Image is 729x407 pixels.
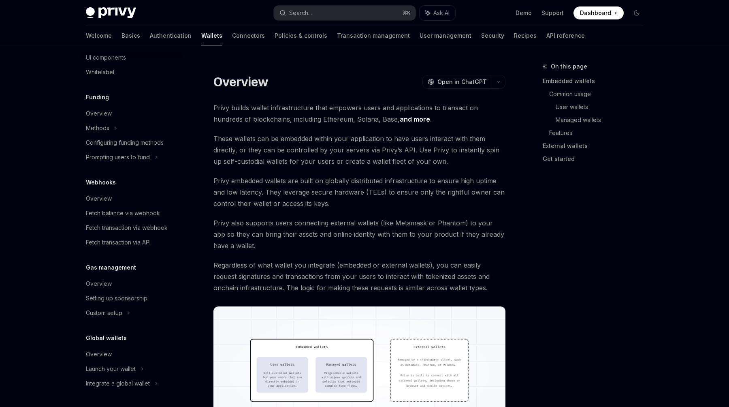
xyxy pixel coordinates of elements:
div: Fetch transaction via webhook [86,223,168,233]
a: Overview [79,276,183,291]
div: Whitelabel [86,67,114,77]
a: User wallets [556,101,650,114]
a: Embedded wallets [543,75,650,88]
a: External wallets [543,139,650,152]
a: Wallets [201,26,222,45]
h5: Gas management [86,263,136,272]
a: Configuring funding methods [79,135,183,150]
span: Regardless of what wallet you integrate (embedded or external wallets), you can easily request si... [213,259,505,293]
span: ⌘ K [402,10,411,16]
button: Search...⌘K [274,6,416,20]
div: Integrate a global wallet [86,379,150,388]
span: Privy builds wallet infrastructure that empowers users and applications to transact on hundreds o... [213,102,505,125]
div: Fetch balance via webhook [86,208,160,218]
h5: Funding [86,92,109,102]
a: and more [400,115,430,124]
a: Welcome [86,26,112,45]
div: Methods [86,123,109,133]
div: Overview [86,279,112,289]
button: Ask AI [420,6,455,20]
h5: Global wallets [86,333,127,343]
a: Connectors [232,26,265,45]
a: Support [541,9,564,17]
a: Fetch transaction via API [79,235,183,250]
span: Ask AI [433,9,450,17]
a: Demo [516,9,532,17]
span: Open in ChatGPT [437,78,487,86]
a: Fetch transaction via webhook [79,221,183,235]
span: These wallets can be embedded within your application to have users interact with them directly, ... [213,133,505,167]
div: Configuring funding methods [86,138,164,148]
a: Setting up sponsorship [79,291,183,306]
span: Privy embedded wallets are built on globally distributed infrastructure to ensure high uptime and... [213,175,505,209]
div: Search... [289,8,312,18]
a: Security [481,26,504,45]
div: Custom setup [86,308,122,318]
a: User management [420,26,471,45]
a: Overview [79,191,183,206]
div: Overview [86,349,112,359]
a: Overview [79,106,183,121]
a: Authentication [150,26,192,45]
a: Managed wallets [556,114,650,126]
a: Recipes [514,26,537,45]
div: Fetch transaction via API [86,238,151,247]
a: Fetch balance via webhook [79,206,183,221]
a: Get started [543,152,650,165]
div: Prompting users to fund [86,152,150,162]
a: Whitelabel [79,65,183,79]
span: Dashboard [580,9,611,17]
a: Policies & controls [275,26,327,45]
a: Common usage [549,88,650,101]
a: Transaction management [337,26,410,45]
div: Overview [86,194,112,203]
button: Open in ChatGPT [422,75,492,89]
img: dark logo [86,7,136,19]
div: Setting up sponsorship [86,293,147,303]
span: Privy also supports users connecting external wallets (like Metamask or Phantom) to your app so t... [213,217,505,251]
button: Toggle dark mode [630,6,643,19]
div: Overview [86,109,112,118]
h5: Webhooks [86,178,116,187]
a: API reference [546,26,585,45]
span: On this page [551,62,587,71]
a: Dashboard [573,6,624,19]
h1: Overview [213,75,268,89]
div: Launch your wallet [86,364,136,374]
a: Overview [79,347,183,362]
a: Basics [122,26,140,45]
a: Features [549,126,650,139]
